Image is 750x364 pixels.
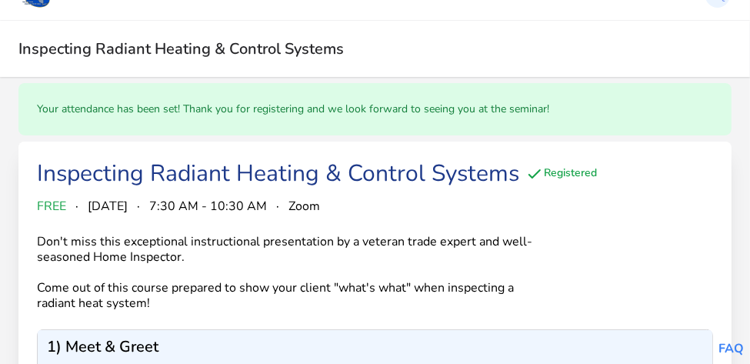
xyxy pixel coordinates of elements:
p: 1) Meet & Greet [47,339,158,355]
span: · [137,197,140,215]
span: [DATE] [88,197,128,215]
h2: Inspecting Radiant Heating & Control Systems [18,39,732,58]
span: Zoom [288,197,320,215]
div: Inspecting Radiant Heating & Control Systems [37,160,519,188]
div: Registered [525,165,597,183]
a: FAQ [718,340,744,357]
span: 7:30 AM - 10:30 AM [149,197,267,215]
div: Your attendance has been set! Thank you for registering and we look forward to seeing you at the ... [18,83,732,135]
span: · [75,197,78,215]
span: · [276,197,279,215]
div: Don't miss this exceptional instructional presentation by a veteran trade expert and well-seasone... [37,234,544,311]
span: FREE [37,197,66,215]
